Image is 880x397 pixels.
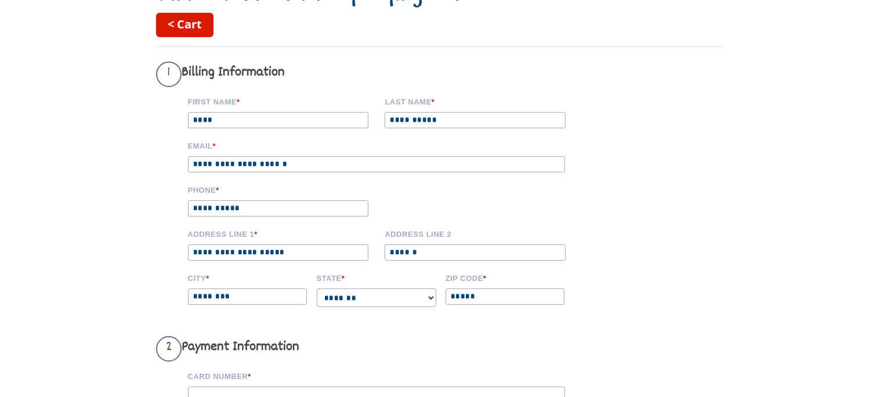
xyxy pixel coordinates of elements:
[317,272,437,283] label: State
[156,336,182,362] span: 2
[188,370,582,381] label: Card Number
[188,228,377,239] label: Address Line 1
[156,62,582,87] h3: Billing Information
[188,184,377,194] label: Phone
[446,272,566,283] label: Zip code
[188,272,309,283] label: City
[188,140,582,150] label: Email
[156,62,182,87] span: 1
[188,96,377,106] label: First Name
[156,336,582,362] h3: Payment Information
[385,96,574,106] label: Last name
[385,228,574,239] label: Address Line 2
[156,13,213,37] a: < Cart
